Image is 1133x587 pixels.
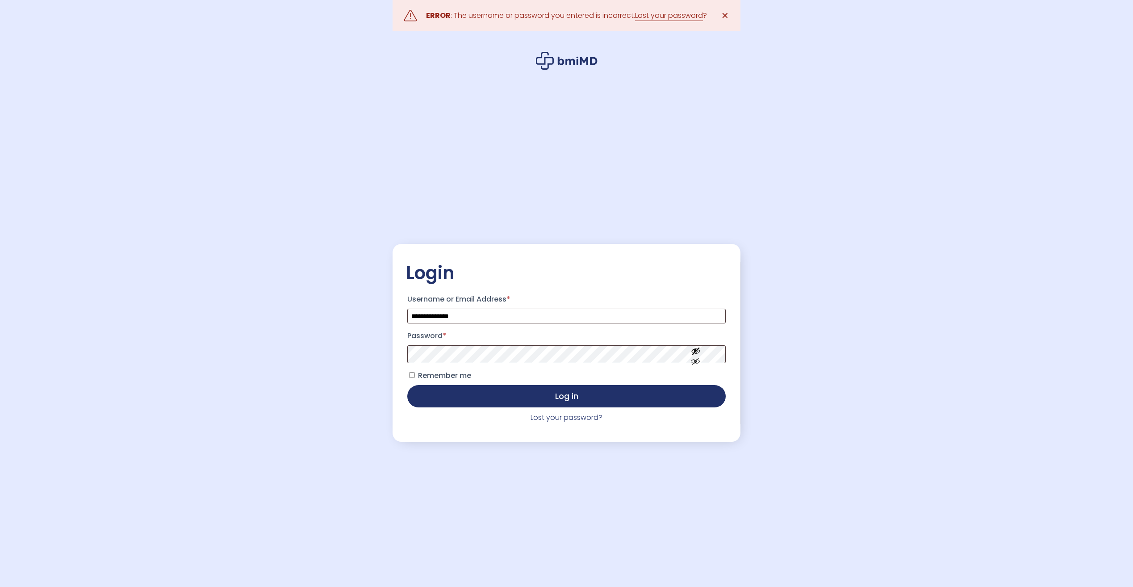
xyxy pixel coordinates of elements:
[721,9,729,22] span: ✕
[407,329,726,343] label: Password
[409,372,415,378] input: Remember me
[426,10,451,21] strong: ERROR
[406,262,727,284] h2: Login
[407,385,726,407] button: Log in
[418,370,471,381] span: Remember me
[426,9,707,22] div: : The username or password you entered is incorrect. ?
[716,7,734,25] a: ✕
[635,10,703,21] a: Lost your password
[407,292,726,306] label: Username or Email Address
[671,339,721,370] button: Show password
[531,412,602,423] a: Lost your password?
